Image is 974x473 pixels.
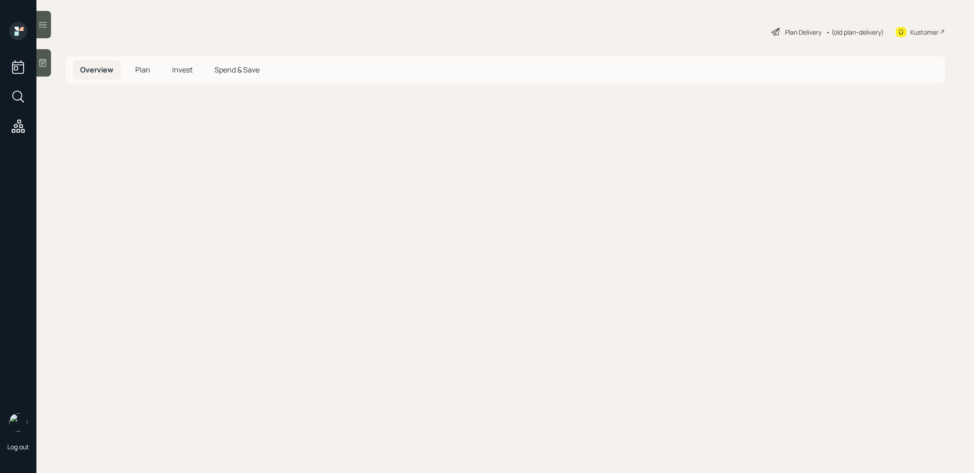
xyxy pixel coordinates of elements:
[785,27,821,37] div: Plan Delivery
[135,65,150,75] span: Plan
[7,442,29,451] div: Log out
[172,65,193,75] span: Invest
[826,27,884,37] div: • (old plan-delivery)
[910,27,938,37] div: Kustomer
[80,65,113,75] span: Overview
[9,413,27,432] img: treva-nostdahl-headshot.png
[214,65,260,75] span: Spend & Save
